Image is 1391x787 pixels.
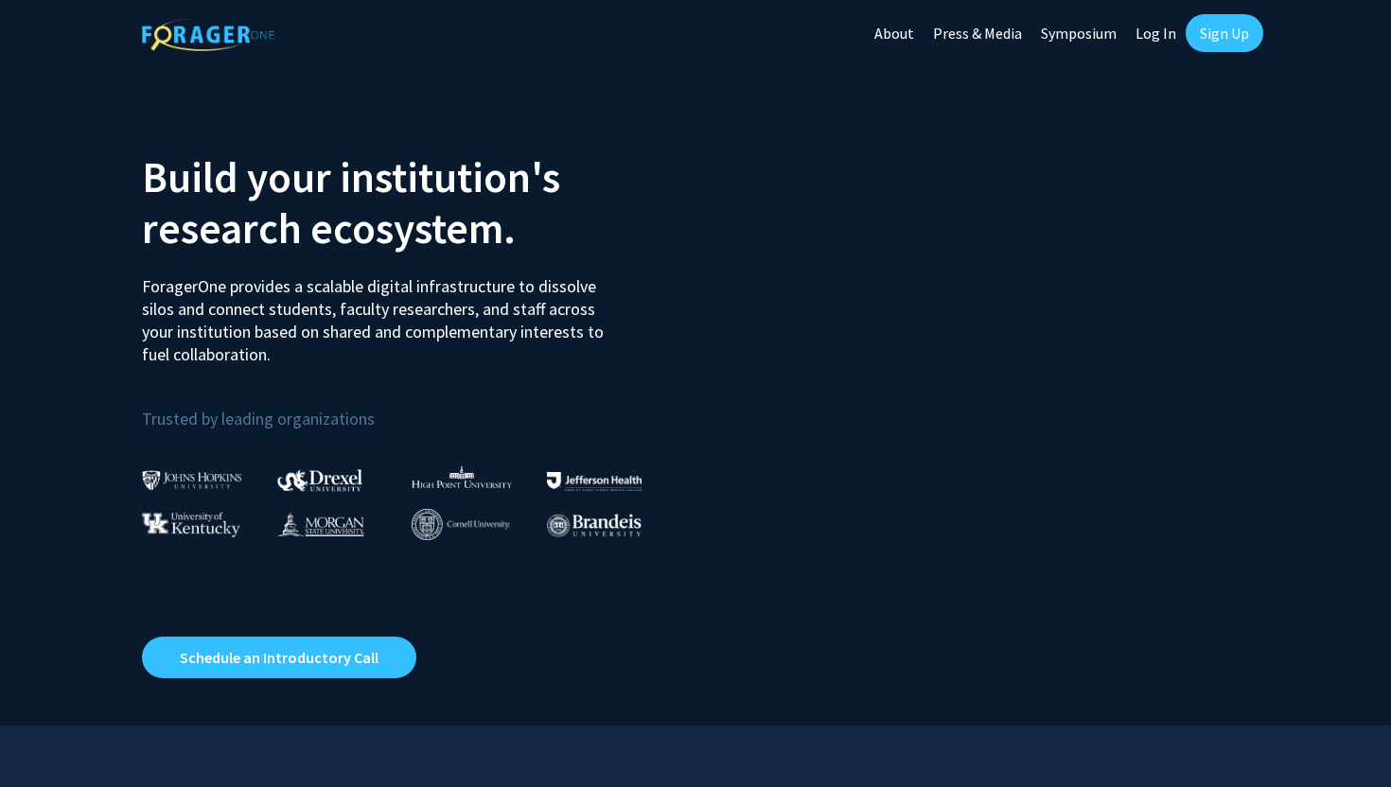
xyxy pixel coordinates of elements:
img: University of Kentucky [142,512,240,537]
img: Morgan State University [277,512,364,536]
img: Johns Hopkins University [142,470,242,490]
img: Thomas Jefferson University [547,472,642,490]
img: Cornell University [412,509,510,540]
img: ForagerOne Logo [142,18,274,51]
img: High Point University [412,465,512,488]
a: Sign Up [1186,14,1263,52]
img: Drexel University [277,469,362,491]
img: Brandeis University [547,514,642,537]
a: Opens in a new tab [142,637,416,678]
p: Trusted by leading organizations [142,381,681,433]
p: ForagerOne provides a scalable digital infrastructure to dissolve silos and connect students, fac... [142,261,617,366]
h2: Build your institution's research ecosystem. [142,151,681,254]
